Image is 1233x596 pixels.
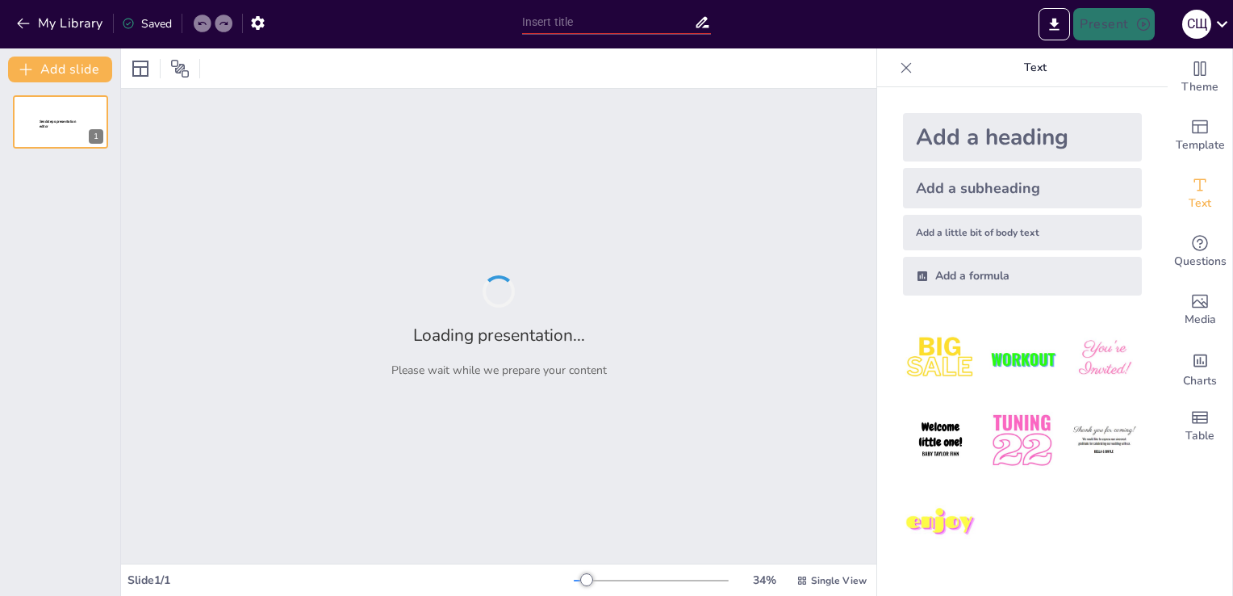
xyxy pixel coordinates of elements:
div: Add a little bit of body text [903,215,1142,250]
img: 6.jpeg [1067,403,1142,478]
div: Add a heading [903,113,1142,162]
span: Theme [1181,78,1218,96]
input: Insert title [522,10,695,34]
div: С Щ [1182,10,1211,39]
div: 1 [13,95,108,149]
div: 1 [89,129,103,144]
span: Charts [1183,372,1217,390]
span: Sendsteps presentation editor [40,120,76,128]
span: Template [1176,136,1225,154]
span: Text [1189,195,1211,212]
div: Change the overall theme [1168,48,1232,107]
button: Present [1073,8,1154,40]
span: Position [170,59,190,78]
span: Single View [811,574,867,587]
div: Add a subheading [903,168,1142,208]
img: 3.jpeg [1067,321,1142,397]
img: 7.jpeg [903,485,978,560]
div: Add charts and graphs [1168,339,1232,397]
p: Text [919,48,1151,87]
img: 4.jpeg [903,403,978,478]
span: Media [1185,311,1216,329]
div: Slide 1 / 1 [127,573,574,588]
button: Export to PowerPoint [1039,8,1070,40]
img: 2.jpeg [984,321,1060,397]
div: 34 % [745,573,784,588]
div: Add a table [1168,397,1232,455]
span: Table [1185,427,1214,445]
div: Saved [122,16,172,31]
div: Add text boxes [1168,165,1232,223]
div: Add a formula [903,257,1142,296]
div: Layout [127,56,153,82]
button: С Щ [1182,8,1211,40]
img: 5.jpeg [984,403,1060,478]
div: Add images, graphics, shapes or video [1168,281,1232,339]
p: Please wait while we prepare your content [391,363,607,378]
button: My Library [12,10,110,36]
h2: Loading presentation... [413,324,585,346]
button: Add slide [8,57,112,82]
div: Add ready made slides [1168,107,1232,165]
span: Questions [1174,253,1227,271]
div: Get real-time input from your audience [1168,223,1232,281]
img: 1.jpeg [903,321,978,397]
